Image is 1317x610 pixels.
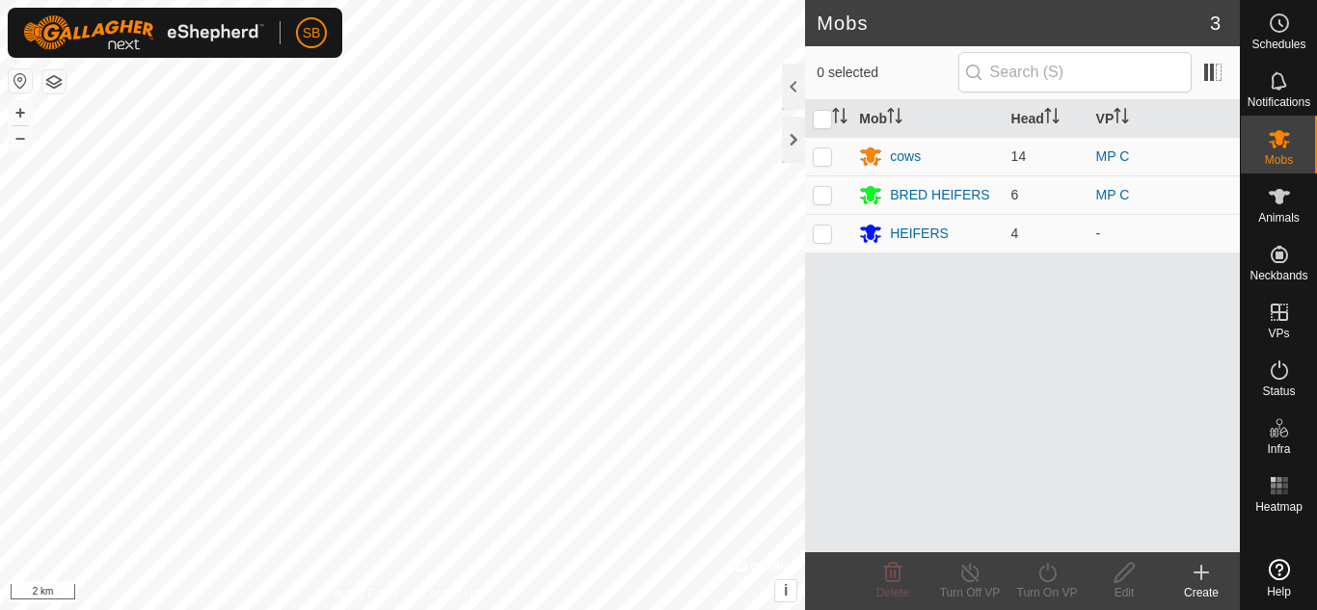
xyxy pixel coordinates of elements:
[1210,9,1221,38] span: 3
[890,224,949,244] div: HEIFERS
[1114,111,1129,126] p-sorticon: Activate to sort
[327,585,399,602] a: Privacy Policy
[1267,443,1290,455] span: Infra
[1011,187,1019,202] span: 6
[1255,501,1303,513] span: Heatmap
[1248,96,1310,108] span: Notifications
[1096,187,1130,202] a: MP C
[42,70,66,93] button: Map Layers
[931,584,1008,601] div: Turn Off VP
[1086,584,1163,601] div: Edit
[1011,225,1019,241] span: 4
[1089,100,1240,138] th: VP
[876,586,910,599] span: Delete
[784,582,788,598] span: i
[1004,100,1089,138] th: Head
[23,15,264,50] img: Gallagher Logo
[1258,212,1300,224] span: Animals
[9,69,32,93] button: Reset Map
[958,52,1192,93] input: Search (S)
[421,585,478,602] a: Contact Us
[832,111,847,126] p-sorticon: Activate to sort
[1096,148,1130,164] a: MP C
[851,100,1003,138] th: Mob
[890,146,921,167] div: cows
[890,185,989,205] div: BRED HEIFERS
[887,111,902,126] p-sorticon: Activate to sort
[817,12,1210,35] h2: Mobs
[1265,154,1293,166] span: Mobs
[1268,328,1289,339] span: VPs
[1241,551,1317,605] a: Help
[303,23,321,43] span: SB
[775,580,796,601] button: i
[817,63,957,83] span: 0 selected
[1250,270,1307,281] span: Neckbands
[1044,111,1060,126] p-sorticon: Activate to sort
[1262,385,1295,397] span: Status
[9,101,32,124] button: +
[1011,148,1027,164] span: 14
[1163,584,1240,601] div: Create
[1008,584,1086,601] div: Turn On VP
[9,126,32,149] button: –
[1267,586,1291,597] span: Help
[1251,39,1305,50] span: Schedules
[1089,214,1240,252] td: -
